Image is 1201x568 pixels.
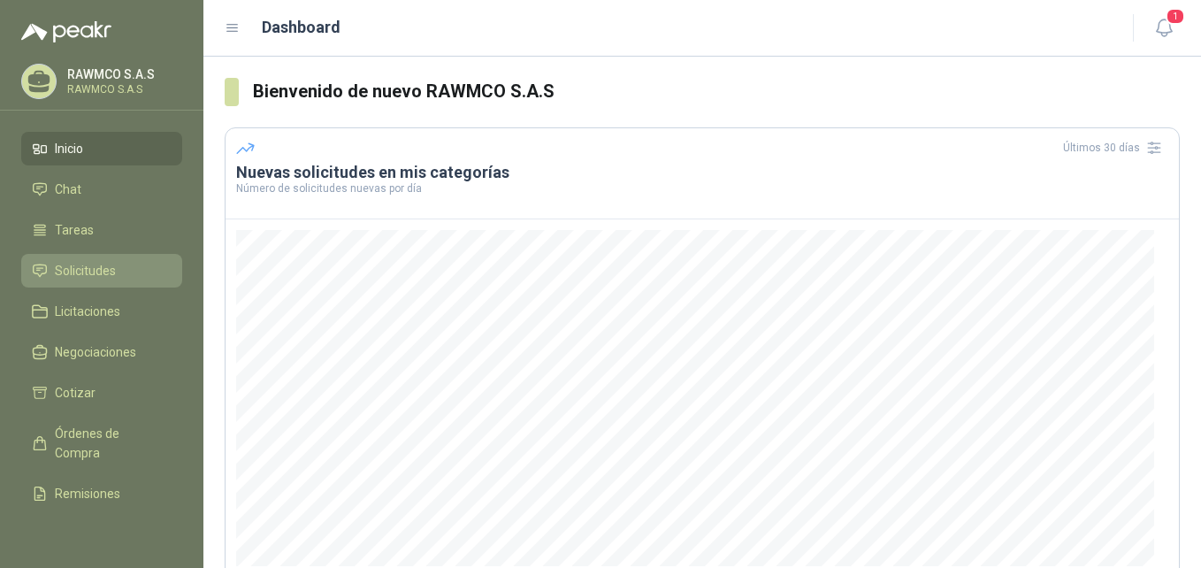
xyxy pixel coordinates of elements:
[21,132,182,165] a: Inicio
[55,424,165,463] span: Órdenes de Compra
[1166,8,1185,25] span: 1
[262,15,340,40] h1: Dashboard
[55,139,83,158] span: Inicio
[236,183,1168,194] p: Número de solicitudes nuevas por día
[21,477,182,510] a: Remisiones
[55,220,94,240] span: Tareas
[67,84,178,95] p: RAWMCO S.A.S
[21,295,182,328] a: Licitaciones
[67,68,178,81] p: RAWMCO S.A.S
[236,162,1168,183] h3: Nuevas solicitudes en mis categorías
[55,180,81,199] span: Chat
[21,518,182,551] a: Configuración
[55,525,133,544] span: Configuración
[1063,134,1168,162] div: Últimos 30 días
[21,21,111,42] img: Logo peakr
[253,78,1180,105] h3: Bienvenido de nuevo RAWMCO S.A.S
[21,254,182,288] a: Solicitudes
[21,376,182,410] a: Cotizar
[21,417,182,470] a: Órdenes de Compra
[55,383,96,403] span: Cotizar
[21,173,182,206] a: Chat
[55,261,116,280] span: Solicitudes
[21,335,182,369] a: Negociaciones
[21,213,182,247] a: Tareas
[1148,12,1180,44] button: 1
[55,484,120,503] span: Remisiones
[55,342,136,362] span: Negociaciones
[55,302,120,321] span: Licitaciones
